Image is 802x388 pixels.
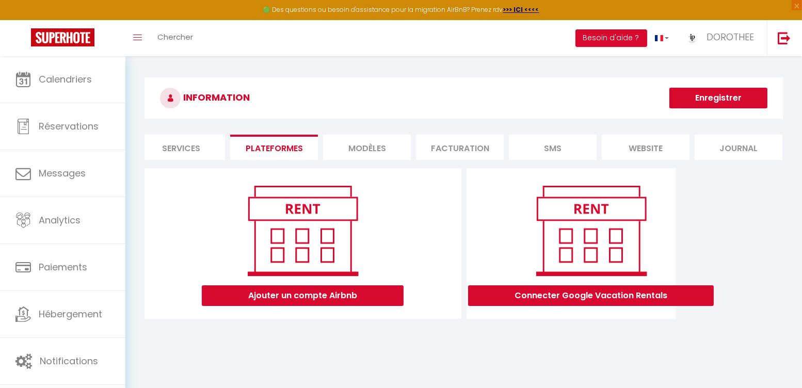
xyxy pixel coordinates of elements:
button: Connecter Google Vacation Rentals [468,285,714,306]
button: Besoin d'aide ? [575,29,647,47]
li: MODÈLES [323,135,411,160]
li: Plateformes [230,135,318,160]
img: logout [778,31,791,44]
a: Chercher [150,20,201,56]
img: Super Booking [31,28,94,46]
img: rent.png [525,181,657,280]
span: Réservations [39,120,99,133]
a: ... DOROTHEE [677,20,767,56]
span: Messages [39,167,86,180]
img: ... [684,29,700,45]
span: Hébergement [39,308,102,320]
span: Paiements [39,261,87,273]
button: Enregistrer [669,88,767,108]
li: Services [137,135,225,160]
img: rent.png [237,181,368,280]
span: Chercher [157,31,193,42]
a: >>> ICI <<<< [503,5,539,14]
button: Ajouter un compte Airbnb [202,285,404,306]
span: Analytics [39,214,81,227]
li: website [602,135,689,160]
span: DOROTHEE [707,30,754,43]
li: SMS [509,135,597,160]
span: Calendriers [39,73,92,86]
li: Facturation [416,135,504,160]
h3: INFORMATION [145,77,783,119]
li: Journal [695,135,782,160]
span: Notifications [40,354,98,367]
